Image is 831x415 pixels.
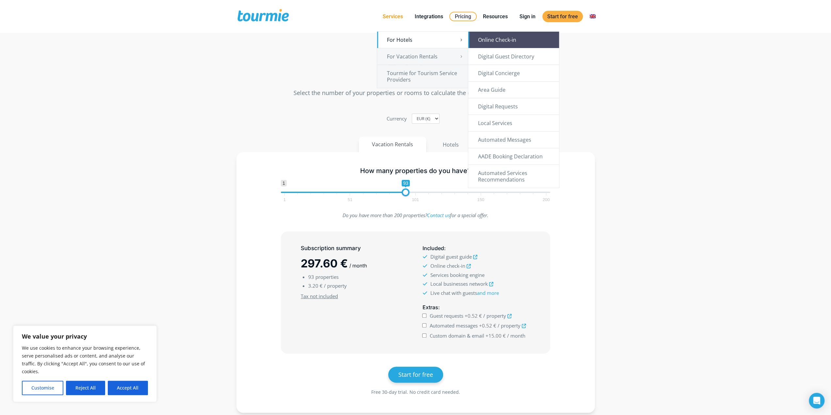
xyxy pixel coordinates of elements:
a: Automated Services Recommendations [468,165,559,188]
span: Free 30-day trial. No credit card needed. [371,389,460,395]
span: Digital guest guide [430,253,471,260]
h2: Pricing [236,63,595,78]
span: +15.00 € [486,332,506,339]
span: Online check-in [430,263,465,269]
a: Digital Guest Directory [468,48,559,65]
a: For Vacation Rentals [377,48,468,65]
span: / property [483,312,506,319]
a: Start for free [388,367,443,383]
button: Vacation Rentals [359,137,426,152]
a: Services [378,12,408,21]
span: 51 [347,198,353,201]
span: Start for free [398,371,433,378]
p: Select the number of your properties or rooms to calculate the cost of your subscription. [236,88,595,97]
span: Local businesses network [430,280,487,287]
span: +0.52 € [479,322,496,329]
a: and more [477,290,499,296]
button: Customise [22,381,63,395]
a: Integrations [410,12,448,21]
button: Hotels [429,137,472,152]
h5: : [422,303,530,311]
span: 297.60 € [301,257,348,270]
button: Accept All [108,381,148,395]
a: Digital Requests [468,98,559,115]
span: 3.20 € [308,282,323,289]
span: properties [315,274,339,280]
p: We use cookies to enhance your browsing experience, serve personalised ads or content, and analys... [22,344,148,375]
a: Area Guide [468,82,559,98]
a: Start for free [542,11,583,22]
span: Custom domain & email [430,332,484,339]
h5: : [422,244,530,252]
span: Included [422,245,444,251]
p: Do you have more than 200 properties? for a special offer. [281,211,550,220]
a: Switch to [585,12,600,21]
span: Live chat with guests [430,290,499,296]
a: Contact us [427,212,450,218]
span: 1 [281,180,287,186]
a: Automated Messages [468,132,559,148]
a: Digital Concierge [468,65,559,81]
span: 93 [402,180,410,186]
span: Automated messages [430,322,478,329]
span: Services booking engine [430,272,484,278]
span: 93 [308,274,314,280]
span: / month [507,332,525,339]
button: Reject All [66,381,105,395]
a: Resources [478,12,513,21]
div: Open Intercom Messenger [809,393,824,408]
span: / month [349,263,367,269]
span: / property [498,322,520,329]
span: 1 [282,198,287,201]
a: Pricing [449,12,477,21]
span: +0.52 € [465,312,482,319]
a: Sign in [515,12,540,21]
label: Currency [387,114,407,123]
a: For Hotels [377,32,468,48]
span: / property [324,282,347,289]
a: AADE Booking Declaration [468,148,559,165]
a: Tourmie for Tourism Service Providers [377,65,468,88]
span: 200 [542,198,551,201]
span: Guest requests [430,312,463,319]
u: Tax not included [301,293,338,299]
h5: How many properties do you have? [281,167,550,175]
span: Extras [422,304,438,311]
p: We value your privacy [22,332,148,340]
a: Local Services [468,115,559,131]
h5: Subscription summary [301,244,408,252]
span: 150 [476,198,485,201]
span: 101 [411,198,420,201]
a: Online Check-in [468,32,559,48]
